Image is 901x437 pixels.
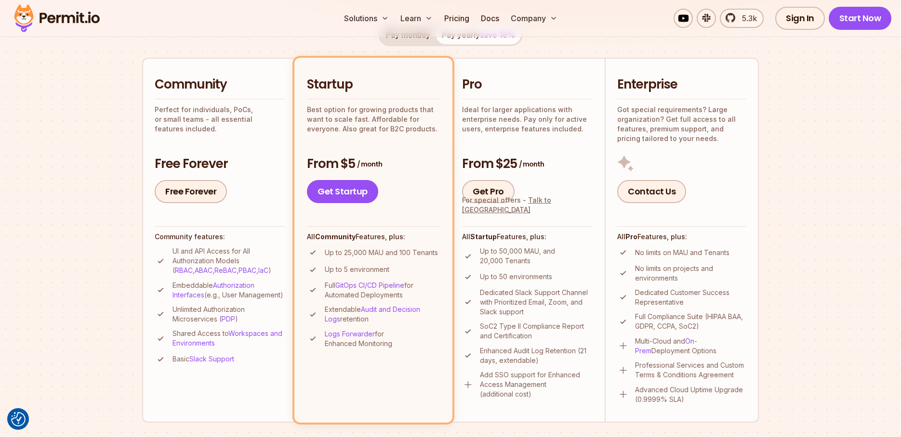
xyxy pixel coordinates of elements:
[357,159,382,169] span: / month
[720,9,764,28] a: 5.3k
[617,76,746,93] h2: Enterprise
[189,355,234,363] a: Slack Support
[480,246,593,266] p: Up to 50,000 MAU, and 20,000 Tenants
[155,105,285,134] p: Perfect for individuals, PoCs, or small teams - all essential features included.
[635,288,746,307] p: Dedicated Customer Success Representative
[462,195,593,215] div: For special offers -
[340,9,393,28] button: Solutions
[335,281,404,289] a: GitOps CI/CD Pipeline
[307,105,440,134] p: Best option for growing products that want to scale fast. Affordable for everyone. Also great for...
[480,346,593,365] p: Enhanced Audit Log Retention (21 days, extendable)
[736,13,757,24] span: 5.3k
[307,232,440,242] h4: All Features, plus:
[635,248,729,257] p: No limits on MAU and Tenants
[238,266,256,274] a: PBAC
[480,288,593,317] p: Dedicated Slack Support Channel with Prioritized Email, Zoom, and Slack support
[307,180,378,203] a: Get Startup
[325,281,440,300] p: Full for Automated Deployments
[155,180,227,203] a: Free Forever
[195,266,212,274] a: ABAC
[462,232,593,242] h4: All Features, plus:
[172,281,254,299] a: Authorization Interfaces
[617,105,746,143] p: Got special requirements? Large organization? Get full access to all features, premium support, a...
[397,9,437,28] button: Learn
[470,232,497,241] strong: Startup
[11,412,26,426] button: Consent Preferences
[172,305,285,324] p: Unlimited Authorization Microservices ( )
[325,329,440,348] p: for Enhanced Monitoring
[325,265,389,274] p: Up to 5 environment
[10,2,104,35] img: Permit logo
[325,248,438,257] p: Up to 25,000 MAU and 100 Tenants
[172,281,285,300] p: Embeddable (e.g., User Management)
[258,266,268,274] a: IaC
[222,315,235,323] a: PDP
[155,232,285,242] h4: Community features:
[11,412,26,426] img: Revisit consent button
[440,9,473,28] a: Pricing
[477,9,503,28] a: Docs
[307,76,440,93] h2: Startup
[175,266,193,274] a: RBAC
[635,337,697,355] a: On-Prem
[462,76,593,93] h2: Pro
[325,305,440,324] p: Extendable retention
[315,232,356,241] strong: Community
[635,385,746,404] p: Advanced Cloud Uptime Upgrade (0.9999% SLA)
[325,330,375,338] a: Logs Forwarder
[307,155,440,173] h3: From $5
[172,329,285,348] p: Shared Access to
[829,7,892,30] a: Start Now
[617,232,746,242] h4: All Features, plus:
[462,155,593,173] h3: From $25
[214,266,237,274] a: ReBAC
[507,9,561,28] button: Company
[172,246,285,275] p: UI and API Access for All Authorization Models ( , , , , )
[625,232,637,241] strong: Pro
[480,370,593,399] p: Add SSO support for Enhanced Access Management (additional cost)
[462,105,593,134] p: Ideal for larger applications with enterprise needs. Pay only for active users, enterprise featur...
[325,305,420,323] a: Audit and Decision Logs
[480,321,593,341] p: SoC2 Type II Compliance Report and Certification
[617,180,686,203] a: Contact Us
[155,155,285,173] h3: Free Forever
[635,336,746,356] p: Multi-Cloud and Deployment Options
[519,159,544,169] span: / month
[462,180,515,203] a: Get Pro
[635,264,746,283] p: No limits on projects and environments
[635,312,746,331] p: Full Compliance Suite (HIPAA BAA, GDPR, CCPA, SoC2)
[635,360,746,380] p: Professional Services and Custom Terms & Conditions Agreement
[155,76,285,93] h2: Community
[775,7,825,30] a: Sign In
[480,272,552,282] p: Up to 50 environments
[172,354,234,364] p: Basic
